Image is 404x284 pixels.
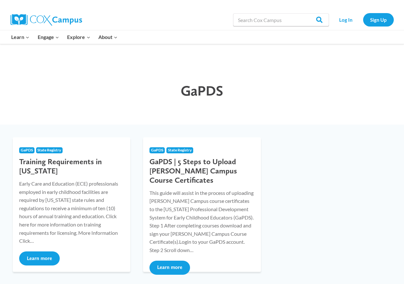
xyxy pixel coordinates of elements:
[11,14,82,26] img: Cox Campus
[11,33,29,41] span: Learn
[38,33,59,41] span: Engage
[98,33,118,41] span: About
[149,189,254,254] p: This guide will assist in the process of uploading [PERSON_NAME] Campus course certificates to th...
[181,82,223,99] span: GaPDS
[19,180,124,245] p: Early Care and Education (ECE) professionals employed in early childhood facilities are required ...
[149,261,190,275] button: Learn more
[143,137,261,272] a: GaPDSState Registry GaPDS | 5 Steps to Upload [PERSON_NAME] Campus Course Certificates This guide...
[37,148,61,152] span: State Registry
[19,157,124,176] h3: Training Requirements in [US_STATE]
[332,13,360,26] a: Log In
[168,148,192,152] span: State Registry
[149,157,254,185] h3: GaPDS | 5 Steps to Upload [PERSON_NAME] Campus Course Certificates
[363,13,394,26] a: Sign Up
[151,148,163,152] span: GaPDS
[21,148,33,152] span: GaPDS
[332,13,394,26] nav: Secondary Navigation
[7,30,122,44] nav: Primary Navigation
[67,33,90,41] span: Explore
[19,251,60,265] button: Learn more
[13,137,130,272] a: GaPDSState Registry Training Requirements in [US_STATE] Early Care and Education (ECE) profession...
[233,13,329,26] input: Search Cox Campus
